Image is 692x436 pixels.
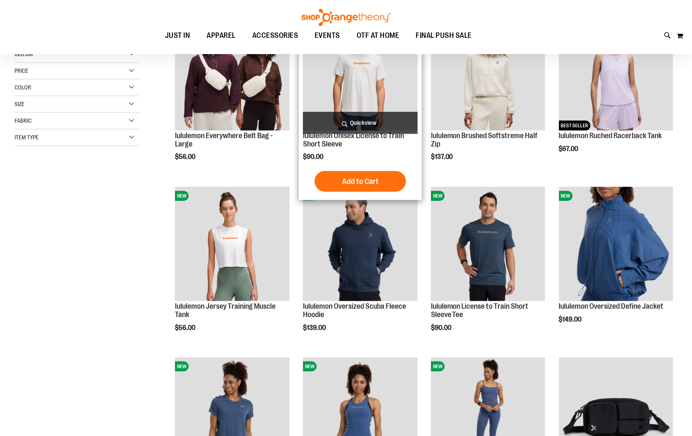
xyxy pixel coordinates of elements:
[303,302,406,319] a: lululemon Oversized Scuba Fleece Hoodie
[357,26,399,45] span: OTF AT HOME
[15,67,28,74] span: Price
[175,187,289,301] img: lululemon Jersey Training Muscle Tank
[427,12,549,182] div: product
[303,16,417,130] img: lululemon Unisex License to Train Short Sleeve
[303,153,325,161] span: $90.00
[559,121,591,131] span: BEST SELLER
[207,26,236,45] span: APPAREL
[555,183,677,344] div: product
[559,187,673,301] img: lululemon Oversized Define Jacket
[431,153,454,161] span: $137.00
[299,12,421,200] div: product
[303,112,417,134] a: Quickview
[175,191,189,201] span: NEW
[431,16,545,130] img: lululemon Brushed Softstreme Half Zip
[171,183,293,353] div: product
[431,131,538,148] a: lululemon Brushed Softstreme Half Zip
[559,316,583,323] span: $149.00
[303,362,317,372] span: NEW
[303,187,417,301] img: lululemon Oversized Scuba Fleece Hoodie
[15,101,25,107] span: Size
[431,302,529,319] a: lululemon License to Train Short Sleeve Tee
[303,16,417,131] a: lululemon Unisex License to Train Short SleeveNEW
[300,9,392,26] img: Shop Orangetheory
[559,131,662,140] a: lululemon Ruched Racerback Tank
[559,16,673,131] a: lululemon Ruched Racerback TankNEWBEST SELLER
[342,177,379,186] span: Add to Cart
[15,117,32,124] span: Fabric
[315,26,340,45] span: EVENTS
[559,302,664,310] a: lululemon Oversized Define Jacket
[175,16,289,131] a: lululemon Everywhere Belt Bag - LargeNEW
[315,171,406,192] button: Add to Cart
[559,16,673,130] img: lululemon Ruched Racerback Tank
[299,183,421,353] div: product
[165,26,190,45] span: JUST IN
[252,26,298,45] span: ACCESSORIES
[559,145,580,153] span: $67.00
[175,362,189,372] span: NEW
[416,26,472,45] span: FINAL PUSH SALE
[303,324,327,332] span: $139.00
[175,302,276,319] a: lululemon Jersey Training Muscle Tank
[431,187,545,301] img: lululemon License to Train Short Sleeve Tee
[15,51,33,57] span: Inseam
[431,191,445,201] span: NEW
[303,187,417,302] a: lululemon Oversized Scuba Fleece HoodieNEW
[555,12,677,173] div: product
[431,187,545,302] a: lululemon License to Train Short Sleeve TeeNEW
[175,187,289,302] a: lululemon Jersey Training Muscle TankNEW
[175,131,273,148] a: lululemon Everywhere Belt Bag - Large
[303,131,404,148] a: lululemon Unisex License to Train Short Sleeve
[427,183,549,353] div: product
[559,187,673,302] a: lululemon Oversized Define JacketNEW
[431,362,445,372] span: NEW
[15,134,39,141] span: Item Type
[431,324,453,332] span: $90.00
[175,16,289,130] img: lululemon Everywhere Belt Bag - Large
[559,191,573,201] span: NEW
[171,12,293,182] div: product
[15,84,31,91] span: Color
[175,324,197,332] span: $56.00
[431,16,545,131] a: lululemon Brushed Softstreme Half ZipNEW
[175,153,197,161] span: $56.00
